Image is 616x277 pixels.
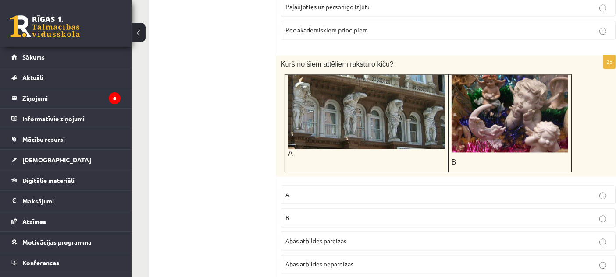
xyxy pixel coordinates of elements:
[22,53,45,61] span: Sākums
[11,88,121,108] a: Ziņojumi6
[22,74,43,81] span: Aktuāli
[22,135,65,143] span: Mācību resursi
[288,75,445,149] img: qgDMPNZlJPPDlV9eSQmq7Luzzi+CEgAAA7
[22,238,92,246] span: Motivācijas programma
[11,232,121,252] a: Motivācijas programma
[11,191,121,211] a: Maksājumi
[603,55,616,69] p: 2p
[22,217,46,225] span: Atzīmes
[599,192,606,199] input: A
[452,75,568,152] img: WEAAADs=
[10,15,80,37] a: Rīgas 1. Tālmācības vidusskola
[22,156,91,164] span: [DEMOGRAPHIC_DATA]
[109,92,121,104] i: 6
[22,259,59,266] span: Konferences
[11,67,121,88] a: Aktuāli
[599,238,606,245] input: Abas atbildes pareizas
[11,252,121,273] a: Konferences
[599,4,606,11] input: Paļaujoties uz personīgo izjūtu
[452,158,456,166] span: B
[285,190,289,198] span: A
[22,88,121,108] legend: Ziņojumi
[285,260,353,268] span: Abas atbildes nepareizas
[599,262,606,269] input: Abas atbildes nepareizas
[599,215,606,222] input: B
[285,237,346,245] span: Abas atbildes pareizas
[599,28,606,35] input: Pēc akadēmiskiem principiem
[285,214,289,221] span: B
[11,150,121,170] a: [DEMOGRAPHIC_DATA]
[11,109,121,129] a: Informatīvie ziņojumi
[288,150,293,157] span: A
[285,3,371,11] span: Paļaujoties uz personīgo izjūtu
[11,170,121,190] a: Digitālie materiāli
[285,26,368,34] span: Pēc akadēmiskiem principiem
[11,129,121,149] a: Mācību resursi
[22,176,75,184] span: Digitālie materiāli
[11,211,121,231] a: Atzīmes
[11,47,121,67] a: Sākums
[281,60,394,68] span: Kurš no šiem attēliem raksturo kiču?
[22,109,121,129] legend: Informatīvie ziņojumi
[22,191,121,211] legend: Maksājumi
